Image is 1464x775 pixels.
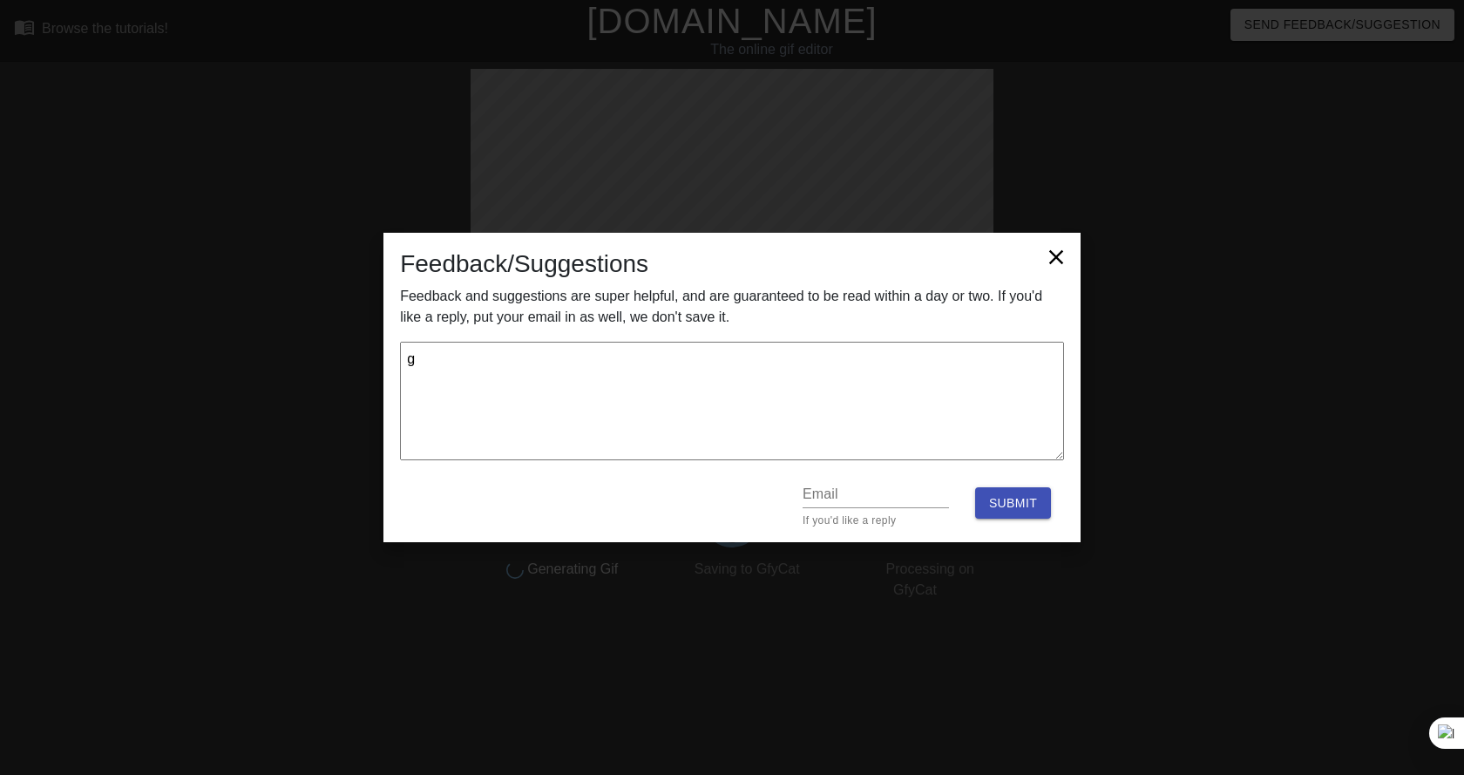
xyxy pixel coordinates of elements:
textarea: g [400,342,1064,460]
h3: Feedback/Suggestions [400,249,1064,279]
button: Submit [975,487,1051,520]
p: If you'd like a reply [803,515,949,526]
p: Feedback and suggestions are super helpful, and are guaranteed to be read within a day or two. If... [400,286,1064,328]
span: Submit [989,493,1037,514]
